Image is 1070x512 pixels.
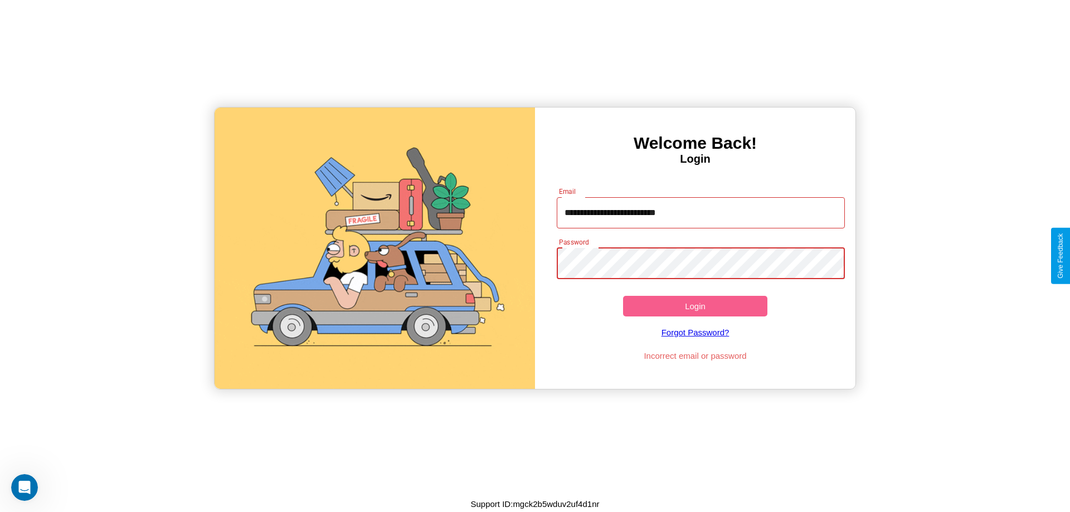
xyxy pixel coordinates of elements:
[559,187,576,196] label: Email
[623,296,767,316] button: Login
[471,496,600,511] p: Support ID: mgck2b5wduv2uf4d1nr
[551,348,840,363] p: Incorrect email or password
[559,237,588,247] label: Password
[535,134,855,153] h3: Welcome Back!
[551,316,840,348] a: Forgot Password?
[11,474,38,501] iframe: Intercom live chat
[1057,233,1064,279] div: Give Feedback
[535,153,855,165] h4: Login
[215,108,535,389] img: gif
